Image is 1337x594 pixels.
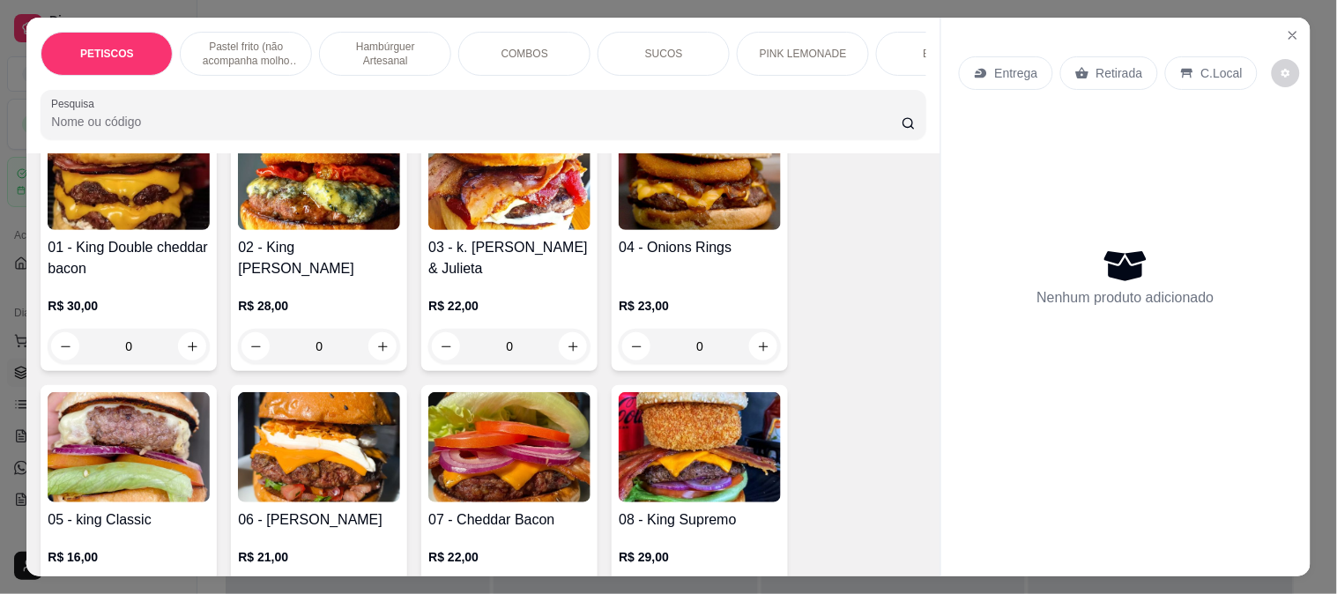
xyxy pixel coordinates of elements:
[48,509,210,531] h4: 05 - king Classic
[760,47,847,61] p: PINK LEMONADE
[428,509,591,531] h4: 07 - Cheddar Bacon
[619,297,781,315] p: R$ 23,00
[619,548,781,566] p: R$ 29,00
[619,509,781,531] h4: 08 - King Supremo
[1037,287,1214,308] p: Nenhum produto adicionado
[334,40,436,68] p: Hambúrguer Artesanal
[619,120,781,230] img: product-image
[428,237,591,279] h4: 03 - k. [PERSON_NAME] & Julieta
[51,96,100,111] label: Pesquisa
[428,392,591,502] img: product-image
[619,237,781,258] h4: 04 - Onions Rings
[1279,21,1307,49] button: Close
[619,392,781,502] img: product-image
[48,120,210,230] img: product-image
[428,548,591,566] p: R$ 22,00
[238,509,400,531] h4: 06 - [PERSON_NAME]
[1096,64,1143,82] p: Retirada
[238,548,400,566] p: R$ 21,00
[80,47,134,61] p: PETISCOS
[645,47,683,61] p: SUCOS
[48,548,210,566] p: R$ 16,00
[1201,64,1243,82] p: C.Local
[238,297,400,315] p: R$ 28,00
[924,47,962,61] p: Bebidas
[48,297,210,315] p: R$ 30,00
[195,40,297,68] p: Pastel frito (não acompanha molho artesanal)
[238,392,400,502] img: product-image
[995,64,1038,82] p: Entrega
[238,120,400,230] img: product-image
[48,237,210,279] h4: 01 - King Double cheddar bacon
[51,113,902,130] input: Pesquisa
[1272,59,1300,87] button: decrease-product-quantity
[48,392,210,502] img: product-image
[238,237,400,279] h4: 02 - King [PERSON_NAME]
[428,297,591,315] p: R$ 22,00
[501,47,548,61] p: COMBOS
[428,120,591,230] img: product-image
